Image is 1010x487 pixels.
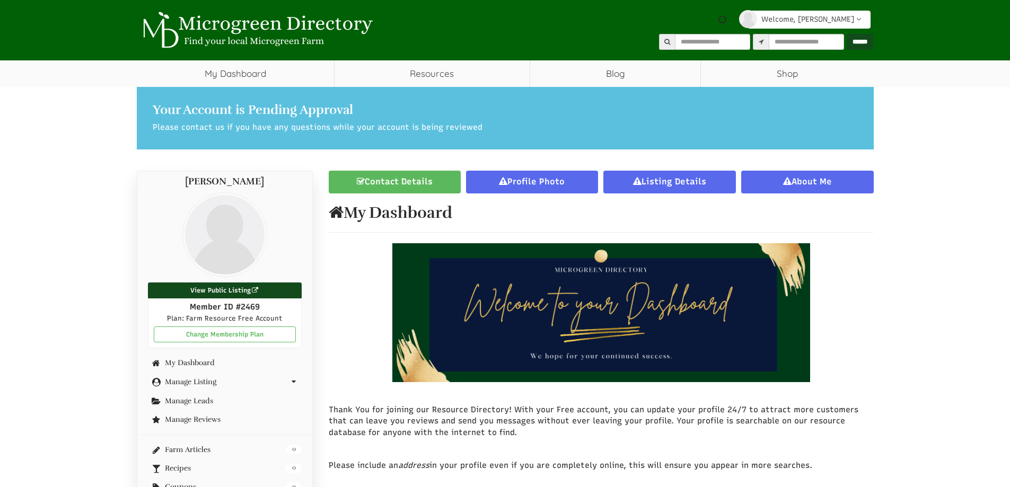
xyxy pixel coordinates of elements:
[148,378,302,386] a: Manage Listing
[392,243,810,383] img: Blue-Gold-Rustic-Artisinal-Remote-Graduation-Banner-(1).png
[329,460,874,471] p: Please include an in your profile even if you are completely online, this will ensure you appear ...
[137,60,334,87] a: My Dashboard
[148,464,302,472] a: 0 Recipes
[190,302,260,312] span: Member ID #2469
[148,415,302,423] a: Manage Reviews
[286,445,302,455] span: 0
[153,103,858,117] h3: Your Account is Pending Approval
[530,60,700,87] a: Blog
[398,461,429,470] em: address
[148,282,302,298] a: View Public Listing
[148,359,302,367] a: My Dashboard
[603,171,736,193] a: Listing Details
[148,446,302,454] a: 0 Farm Articles
[466,171,599,193] a: Profile Photo
[137,12,375,49] img: Microgreen Directory
[701,60,873,87] a: Shop
[167,314,282,322] span: Plan: Farm Resource Free Account
[748,11,871,29] a: Welcome, [PERSON_NAME]
[329,404,874,438] p: Thank You for joining our Resource Directory! With your Free account, you can update your profile...
[148,397,302,405] a: Manage Leads
[741,171,874,193] a: About Me
[329,171,461,193] a: Contact Details
[148,176,302,187] h4: [PERSON_NAME]
[153,122,623,133] p: Please contact us if you have any questions while your account is being reviewed
[335,60,530,87] a: Resources
[739,10,757,28] img: profile-profile-holder.png
[182,192,267,277] img: profile-profile-holder.png
[154,326,296,342] a: Change Membership Plan
[286,464,302,473] span: 0
[329,204,874,222] h1: My Dashboard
